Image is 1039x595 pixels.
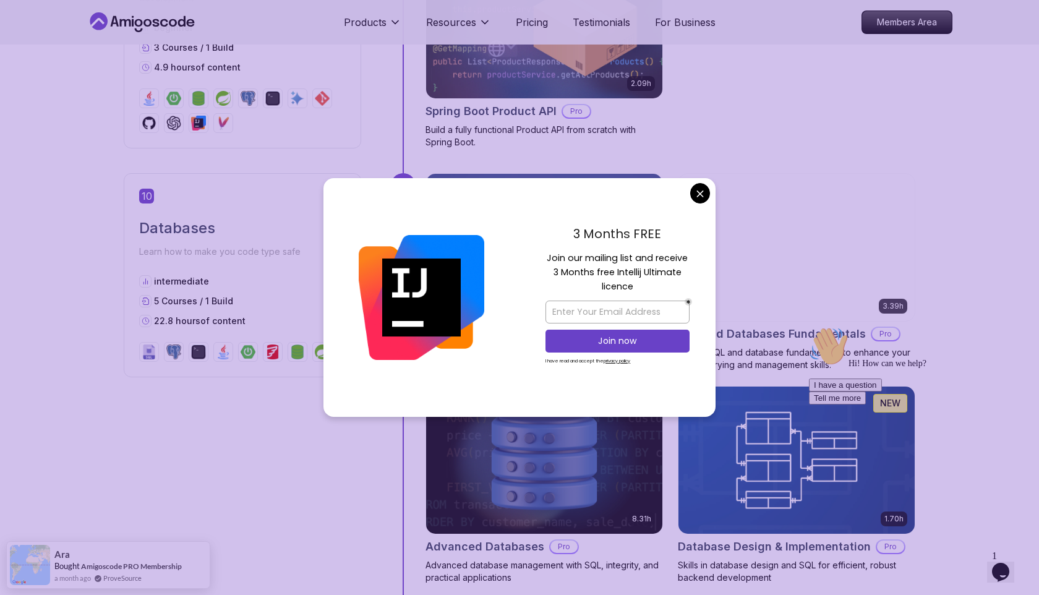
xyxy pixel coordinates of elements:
p: 22.8 hours of content [154,315,246,327]
a: Pricing [516,15,548,30]
p: Build a fully functional Product API from scratch with Spring Boot. [425,124,663,148]
h2: Database Design & Implementation [678,538,871,555]
img: intellij logo [191,116,206,131]
div: 👋Hi! How can we help?I have a questionTell me more [5,5,228,83]
span: Hi! How can we help? [5,37,122,46]
img: spring logo [216,91,231,106]
a: Members Area [862,11,952,34]
div: 10 [391,173,416,198]
img: provesource social proof notification image [10,545,50,585]
img: ai logo [290,91,305,106]
p: Advanced database management with SQL, integrity, and practical applications [425,559,663,584]
p: 3.39h [883,301,904,311]
p: Skills in database design and SQL for efficient, robust backend development [678,559,915,584]
img: spring-data-jpa logo [290,345,305,359]
button: I have a question [5,57,78,70]
span: a month ago [54,573,91,583]
p: 2.09h [631,79,651,88]
img: spring-boot logo [241,345,255,359]
h2: Databases [139,218,346,238]
p: 8.31h [632,514,651,524]
a: ProveSource [103,573,142,583]
button: Resources [426,15,491,40]
img: chatgpt logo [166,116,181,131]
iframe: chat widget [987,546,1027,583]
img: spring-data-jpa logo [191,91,206,106]
p: Learn how to make you code type safe [139,243,346,260]
a: Advanced Databases card8.31hAdvanced DatabasesProAdvanced database management with SQL, integrity... [425,386,663,584]
button: Tell me more [5,70,62,83]
img: :wave: [5,5,45,45]
a: Up and Running with SQL and Databases card1.91hUp and Running with SQL and DatabasesLearn SQL and... [425,173,663,359]
img: spring-boot logo [166,91,181,106]
img: postgres logo [241,91,255,106]
span: Bought [54,561,80,571]
p: Master SQL and database fundamentals to enhance your data querying and management skills. [678,346,915,371]
a: Database Design & Implementation card1.70hNEWDatabase Design & ImplementationProSkills in databas... [678,386,915,584]
button: Products [344,15,401,40]
img: terminal logo [265,91,280,106]
img: git logo [315,91,330,106]
p: Members Area [862,11,952,33]
span: Ara [54,549,70,560]
img: maven logo [216,116,231,131]
img: github logo [142,116,156,131]
img: java logo [142,91,156,106]
iframe: chat widget [804,322,1027,539]
p: 4.9 hours of content [154,61,241,74]
span: 3 Courses [154,42,198,53]
p: Products [344,15,387,30]
h2: SQL and Databases Fundamentals [678,325,866,343]
h2: Spring Boot Product API [425,103,557,120]
span: / 1 Build [200,42,234,53]
span: 5 Courses [154,296,197,306]
a: Testimonials [573,15,630,30]
img: Advanced Databases card [426,387,662,534]
p: Pro [563,105,590,118]
img: sql logo [142,345,156,359]
img: terminal logo [191,345,206,359]
img: java logo [216,345,231,359]
p: Pro [550,541,578,553]
img: flyway logo [265,345,280,359]
img: Up and Running with SQL and Databases card [426,174,662,321]
img: SQL and Databases Fundamentals card [678,174,915,321]
img: postgres logo [166,345,181,359]
span: 10 [139,189,154,203]
p: Pro [877,541,904,553]
a: SQL and Databases Fundamentals card3.39hSQL and Databases FundamentalsProMaster SQL and database ... [678,173,915,371]
img: spring logo [315,345,330,359]
span: / 1 Build [200,296,233,306]
a: Amigoscode PRO Membership [81,562,182,571]
p: intermediate [154,275,209,288]
h2: Advanced Databases [425,538,544,555]
a: For Business [655,15,716,30]
p: Resources [426,15,476,30]
img: Database Design & Implementation card [678,387,915,534]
